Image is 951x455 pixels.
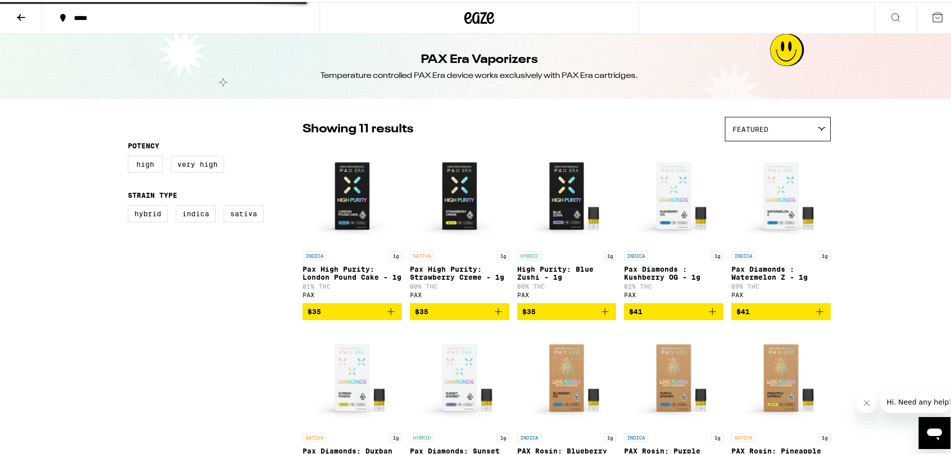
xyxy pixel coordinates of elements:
[303,301,402,318] button: Add to bag
[128,189,177,197] legend: Strain Type
[517,431,541,440] p: INDICA
[410,326,509,426] img: PAX - Pax Diamonds: Sunset Sherbet - 1g
[517,144,617,301] a: Open page for High Purity: Blue Zushi - 1g from PAX
[522,306,536,314] span: $35
[421,49,538,66] h1: PAX Era Vaporizers
[517,281,617,288] p: 80% THC
[731,144,831,301] a: Open page for Pax Diamonds : Watermelon Z - 1g from PAX
[390,431,402,440] p: 1g
[731,326,831,426] img: PAX - PAX Rosin: Pineapple Express - 1g
[303,290,402,296] div: PAX
[410,301,509,318] button: Add to bag
[497,249,509,258] p: 1g
[128,154,163,171] label: High
[819,249,831,258] p: 1g
[919,415,951,447] iframe: Button to launch messaging window
[390,249,402,258] p: 1g
[410,431,434,440] p: HYBRID
[624,326,723,426] img: PAX - PAX Rosin: Purple Afghani - 1g
[224,203,264,220] label: Sativa
[6,7,72,15] span: Hi. Need any help?
[624,431,648,440] p: INDICA
[624,290,723,296] div: PAX
[731,263,831,279] p: Pax Diamonds : Watermelon Z - 1g
[517,290,617,296] div: PAX
[736,306,750,314] span: $41
[517,326,617,426] img: PAX - PAX Rosin: Blueberry OG - 1g
[176,203,216,220] label: Indica
[517,249,541,258] p: HYBRID
[624,249,648,258] p: INDICA
[171,154,224,171] label: Very High
[303,326,402,426] img: PAX - Pax Diamonds: Durban Poison - 1g
[604,431,616,440] p: 1g
[731,249,755,258] p: INDICA
[857,391,877,411] iframe: Close message
[410,263,509,279] p: Pax High Purity: Strawberry Creme - 1g
[629,306,642,314] span: $41
[308,306,321,314] span: $35
[410,144,509,301] a: Open page for Pax High Purity: Strawberry Creme - 1g from PAX
[517,144,617,244] img: PAX - High Purity: Blue Zushi - 1g
[497,431,509,440] p: 1g
[410,249,434,258] p: SATIVA
[624,281,723,288] p: 82% THC
[624,301,723,318] button: Add to bag
[128,140,159,148] legend: Potency
[881,389,951,411] iframe: Message from company
[624,263,723,279] p: Pax Diamonds : Kushberry OG - 1g
[303,249,326,258] p: INDICA
[320,68,638,79] div: Temperature controlled PAX Era device works exclusively with PAX Era cartridges.
[303,281,402,288] p: 81% THC
[711,249,723,258] p: 1g
[517,263,617,279] p: High Purity: Blue Zushi - 1g
[711,431,723,440] p: 1g
[128,203,168,220] label: Hybrid
[303,144,402,244] img: PAX - Pax High Purity: London Pound Cake - 1g
[604,249,616,258] p: 1g
[517,301,617,318] button: Add to bag
[732,123,768,131] span: Featured
[731,431,755,440] p: SATIVA
[303,263,402,279] p: Pax High Purity: London Pound Cake - 1g
[410,281,509,288] p: 80% THC
[624,144,723,301] a: Open page for Pax Diamonds : Kushberry OG - 1g from PAX
[731,144,831,244] img: PAX - Pax Diamonds : Watermelon Z - 1g
[731,281,831,288] p: 89% THC
[731,290,831,296] div: PAX
[410,290,509,296] div: PAX
[731,301,831,318] button: Add to bag
[303,431,326,440] p: SATIVA
[624,144,723,244] img: PAX - Pax Diamonds : Kushberry OG - 1g
[303,119,413,136] p: Showing 11 results
[410,144,509,244] img: PAX - Pax High Purity: Strawberry Creme - 1g
[303,144,402,301] a: Open page for Pax High Purity: London Pound Cake - 1g from PAX
[415,306,428,314] span: $35
[819,431,831,440] p: 1g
